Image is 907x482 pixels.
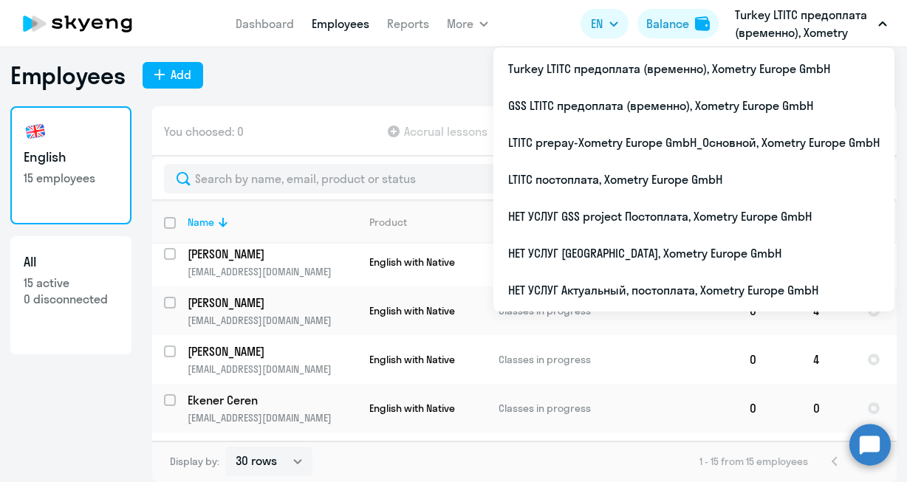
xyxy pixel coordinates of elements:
td: 0 [738,384,801,433]
h3: All [24,252,118,272]
a: All15 active0 disconnected [10,236,131,354]
h3: English [24,148,118,167]
p: 0 disconnected [24,291,118,307]
span: 1 - 15 from 15 employees [699,455,808,468]
span: Display by: [170,455,219,468]
button: Balancebalance [637,9,719,38]
td: 0 [801,384,855,433]
a: Ekener Ceren [188,392,357,408]
span: English with Native [369,304,455,317]
p: Classes in progress [499,402,600,415]
p: Classes in progress [499,353,600,366]
img: english [24,120,47,143]
button: Add [143,62,203,89]
ul: More [493,47,894,311]
a: Dashboard [236,16,294,31]
div: Product [369,216,407,229]
button: Turkey LTITC предоплата (временно), Xometry Europe GmbH [728,6,894,41]
span: You choosed: 0 [164,123,244,140]
button: EN [581,9,629,38]
a: Employees [312,16,369,31]
span: More [447,15,473,32]
button: More [447,9,488,38]
p: [EMAIL_ADDRESS][DOMAIN_NAME] [188,411,357,424]
a: [PERSON_NAME] [188,246,357,262]
div: Add [171,66,191,83]
span: EN [591,15,603,32]
div: Name [188,216,357,229]
a: Reports [387,16,429,31]
div: Product [369,216,486,229]
p: 15 active [24,275,118,291]
span: English with Native [369,255,455,269]
img: balance [695,16,710,31]
a: [PERSON_NAME] [188,295,357,311]
td: 0 [738,335,801,384]
p: Ekener Ceren [188,392,355,408]
span: English with Native [369,402,455,415]
td: 4 [801,335,855,384]
p: [EMAIL_ADDRESS][DOMAIN_NAME] [188,362,357,376]
p: [PERSON_NAME] [188,246,355,262]
p: [EMAIL_ADDRESS][DOMAIN_NAME] [188,314,357,327]
p: [PERSON_NAME] [188,343,355,359]
p: Turkey LTITC предоплата (временно), Xometry Europe GmbH [735,6,872,41]
h1: Employees [10,61,125,90]
a: [PERSON_NAME] [188,343,357,359]
p: 15 employees [24,170,118,186]
a: English15 employees [10,106,131,224]
span: English with Native [369,353,455,366]
p: [PERSON_NAME] [188,295,355,311]
div: Balance [646,15,689,32]
input: Search by name, email, product or status [164,164,885,193]
div: Name [188,216,214,229]
p: [EMAIL_ADDRESS][DOMAIN_NAME] [188,265,357,278]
